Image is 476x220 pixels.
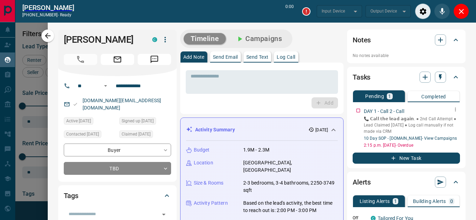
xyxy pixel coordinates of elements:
p: 0:00 [285,3,294,19]
div: Alerts [353,174,460,190]
span: Signed up [DATE] [122,117,154,124]
p: Pending [365,94,384,99]
h2: Alerts [353,177,371,188]
p: Location [194,159,213,166]
div: Wed Aug 13 2025 [64,117,116,127]
p: 2:15 p.m. [DATE] - Overdue [364,142,460,148]
h2: Tags [64,190,78,201]
p: Based on the lead's activity, the best time to reach out is: 2:00 PM - 3:00 PM [243,199,338,214]
svg: Email Valid [73,102,78,107]
h1: [PERSON_NAME] [64,34,142,45]
a: [DOMAIN_NAME][EMAIL_ADDRESS][DOMAIN_NAME] [83,98,161,111]
p: Activity Pattern [194,199,228,207]
p: Add Note [183,55,205,59]
p: 2-3 bedrooms, 3-4 bathrooms, 2250-3749 sqft [243,179,338,194]
button: New Task [353,153,460,164]
div: Wed Aug 13 2025 [119,130,171,140]
p: Log Call [277,55,295,59]
p: DAY 1 - Call 2 - Call [364,108,404,115]
span: Contacted [DATE] [66,131,99,138]
p: Send Text [246,55,269,59]
div: TBD [64,162,171,175]
span: Claimed [DATE] [122,131,151,138]
div: Activity Summary[DATE] [186,123,338,136]
p: 1 [394,199,397,204]
p: Size & Rooms [194,179,224,187]
h2: Tasks [353,72,370,83]
div: Audio Settings [415,3,431,19]
div: Buyer [64,144,171,156]
div: Mute [434,3,450,19]
button: Timeline [184,33,226,44]
h2: [PERSON_NAME] [22,3,74,12]
p: 1 [388,94,391,99]
span: Email [101,54,134,65]
span: Message [138,54,171,65]
button: Open [159,210,169,219]
p: 📞 𝗖𝗮𝗹𝗹 𝘁𝗵𝗲 𝗹𝗲𝗮𝗱 𝗮𝗴𝗮𝗶𝗻. ● 2nd Call Attempt ● Lead Claimed [DATE] ‎● Log call manually if not made ... [364,116,460,135]
div: Wed Aug 13 2025 [64,130,116,140]
div: condos.ca [152,37,157,42]
div: Tasks [353,69,460,85]
p: Completed [421,94,446,99]
div: Tags [64,187,171,204]
div: Wed Aug 13 2025 [119,117,171,127]
button: Open [101,82,110,90]
a: 10 Day SOP - [DOMAIN_NAME]- View Campaigns [364,136,457,141]
p: 1.9M - 2.3M [243,146,269,154]
p: [PHONE_NUMBER] - [22,12,74,18]
p: [GEOGRAPHIC_DATA], [GEOGRAPHIC_DATA] [243,159,338,174]
p: Listing Alerts [360,199,390,204]
p: Activity Summary [195,126,235,133]
span: ready [60,13,72,17]
button: Campaigns [229,33,289,44]
p: 0 [450,199,453,204]
p: Send Email [213,55,238,59]
p: Building Alerts [413,199,446,204]
h2: Notes [353,34,371,46]
span: Active [DATE] [66,117,91,124]
p: Budget [194,146,210,154]
p: No notes available [353,52,460,59]
div: Close [453,3,469,19]
div: Notes [353,32,460,48]
p: [DATE] [315,127,328,133]
span: Call [64,54,97,65]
